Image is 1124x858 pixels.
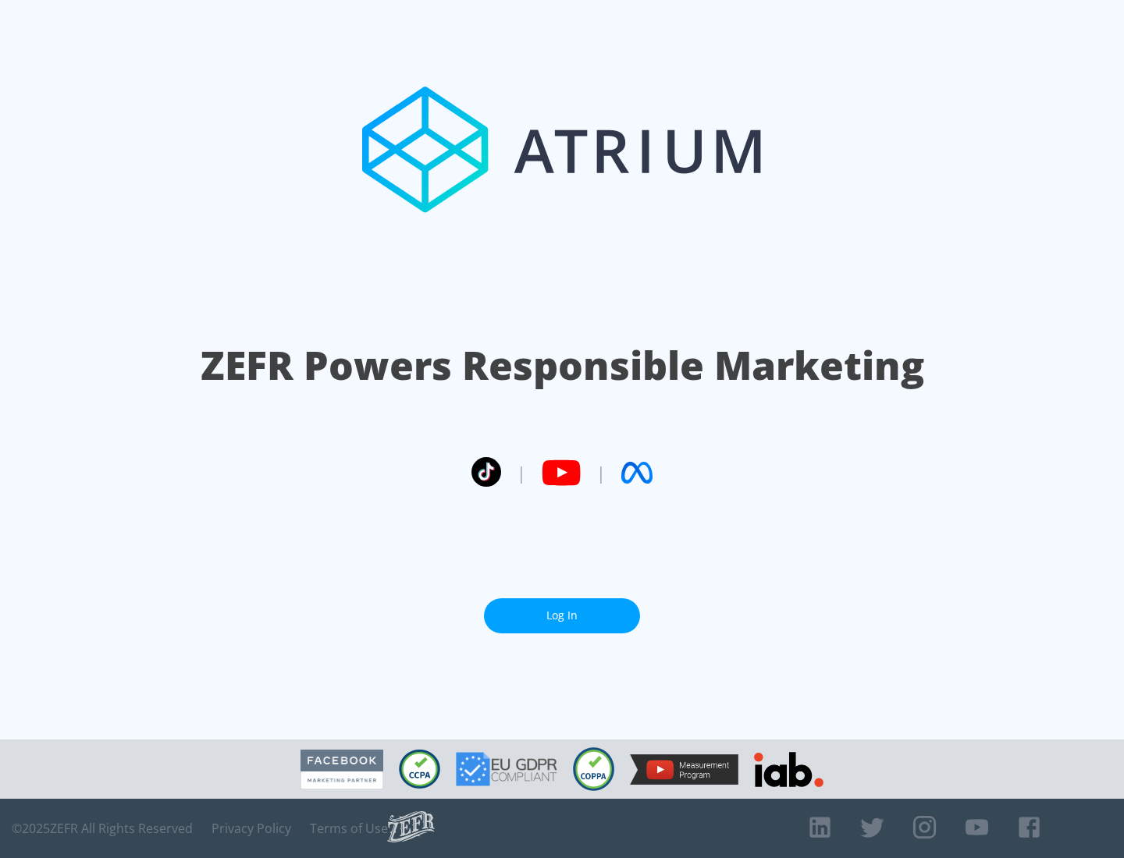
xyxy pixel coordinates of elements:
img: Facebook Marketing Partner [301,750,383,789]
img: GDPR Compliant [456,752,557,786]
a: Log In [484,598,640,633]
img: CCPA Compliant [399,750,440,789]
a: Privacy Policy [212,821,291,836]
img: YouTube Measurement Program [630,754,738,785]
span: | [517,461,526,484]
img: IAB [754,752,823,787]
span: | [596,461,606,484]
span: © 2025 ZEFR All Rights Reserved [12,821,193,836]
img: COPPA Compliant [573,747,614,791]
a: Terms of Use [310,821,388,836]
h1: ZEFR Powers Responsible Marketing [201,339,924,392]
